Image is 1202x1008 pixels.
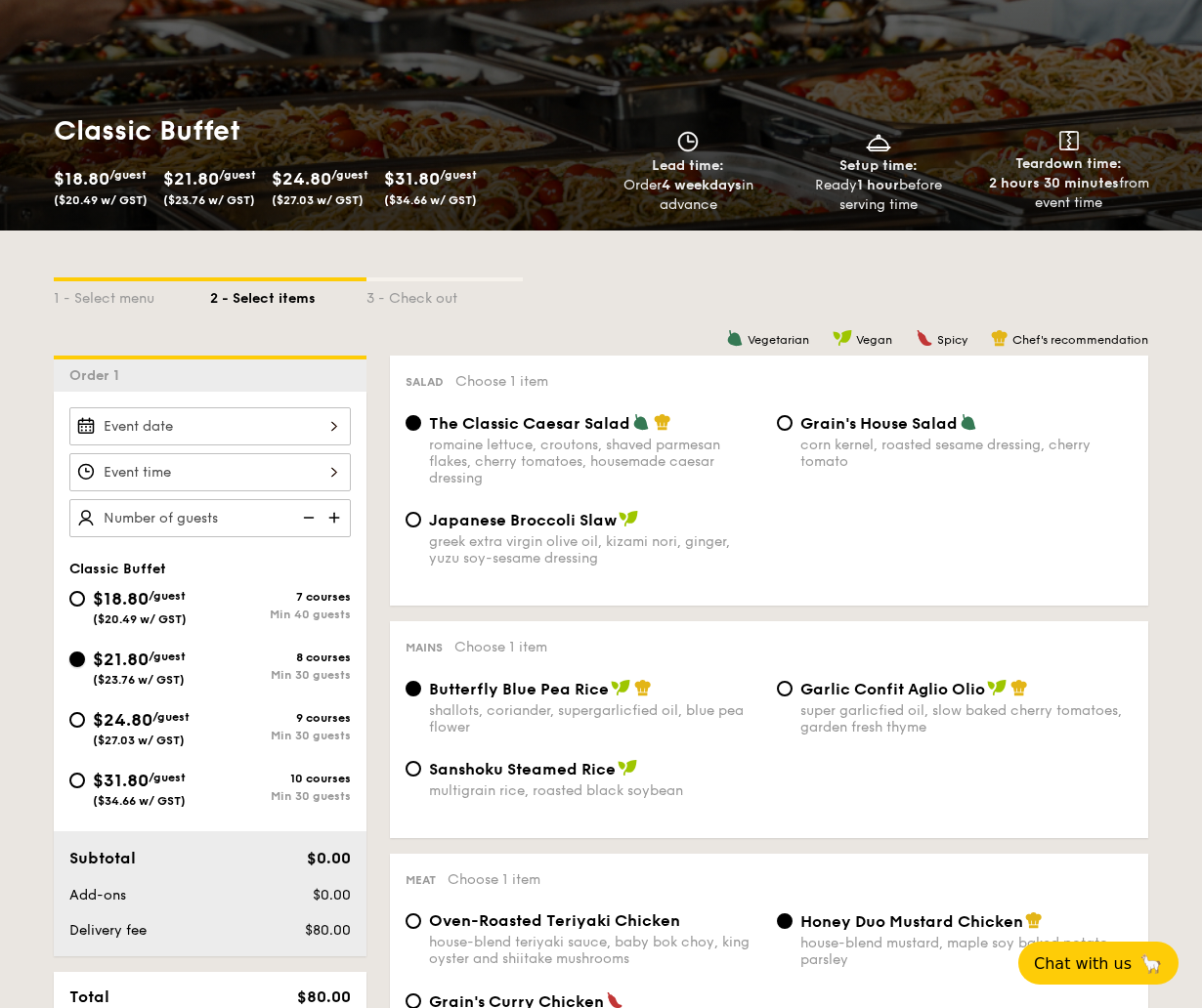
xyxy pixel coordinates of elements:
span: Meat [406,873,436,887]
div: 9 courses [210,711,351,725]
span: Order 1 [69,367,127,384]
span: ($23.76 w/ GST) [163,193,255,207]
div: Min 30 guests [210,668,351,682]
img: icon-add.58712e84.svg [322,499,351,536]
img: icon-clock.2db775ea.svg [673,131,703,152]
span: $31.80 [384,168,440,189]
img: icon-chef-hat.a58ddaea.svg [1010,679,1028,696]
div: 2 - Select items [210,281,366,309]
span: $80.00 [305,922,351,939]
span: ($27.03 w/ GST) [93,734,185,747]
div: super garlicfied oil, slow baked cherry tomatoes, garden fresh thyme [800,702,1133,735]
div: Ready before serving time [792,176,966,215]
div: shallots, coriander, supergarlicfied oil, blue pea flower [429,702,761,735]
span: Chef's recommendation [1012,333,1148,347]
span: Vegan [856,333,892,347]
input: Honey Duo Mustard Chickenhouse-blend mustard, maple soy baked potato, parsley [777,913,793,929]
span: ($20.49 w/ GST) [93,612,187,626]
span: ($34.66 w/ GST) [384,193,477,207]
span: Butterfly Blue Pea Rice [429,680,609,698]
div: house-blend mustard, maple soy baked potato, parsley [800,935,1133,968]
input: The Classic Caesar Saladromaine lettuce, croutons, shaved parmesan flakes, cherry tomatoes, house... [406,415,421,431]
span: Vegetarian [748,333,809,347]
div: multigrain rice, roasted black soybean [429,782,761,799]
strong: 1 hour [857,177,899,193]
div: Min 30 guests [210,789,351,803]
span: Choose 1 item [455,373,548,390]
div: 7 courses [210,590,351,604]
input: Japanese Broccoli Slawgreek extra virgin olive oil, kizami nori, ginger, yuzu soy-sesame dressing [406,512,421,527]
span: $18.80 [93,588,149,609]
input: Grain's House Saladcorn kernel, roasted sesame dressing, cherry tomato [777,415,793,431]
span: /guest [149,589,186,603]
div: corn kernel, roasted sesame dressing, cherry tomato [800,437,1133,470]
div: 1 - Select menu [54,281,210,309]
span: Choose 1 item [448,871,540,888]
span: $31.80 [93,770,149,791]
div: 10 courses [210,772,351,785]
div: 8 courses [210,651,351,664]
span: 🦙 [1139,952,1163,975]
input: $18.80/guest($20.49 w/ GST)7 coursesMin 40 guests [69,591,85,607]
span: Sanshoku Steamed Rice [429,760,616,778]
input: $21.80/guest($23.76 w/ GST)8 coursesMin 30 guests [69,651,85,667]
span: /guest [331,168,368,182]
span: Lead time: [652,157,724,174]
div: Order in advance [601,176,776,215]
span: /guest [440,168,477,182]
input: Number of guests [69,499,351,537]
input: Event date [69,407,351,445]
img: icon-chef-hat.a58ddaea.svg [654,413,671,431]
span: Subtotal [69,849,136,867]
span: /guest [149,650,186,663]
span: /guest [219,168,256,182]
div: house-blend teriyaki sauce, baby bok choy, king oyster and shiitake mushrooms [429,934,761,967]
input: Butterfly Blue Pea Riceshallots, coriander, supergarlicfied oil, blue pea flower [406,681,421,696]
span: Oven-Roasted Teriyaki Chicken [429,911,680,930]
span: Japanese Broccoli Slaw [429,511,617,529]
span: ($27.03 w/ GST) [272,193,364,207]
img: icon-vegetarian.fe4039eb.svg [726,329,744,347]
div: romaine lettuce, croutons, shaved parmesan flakes, cherry tomatoes, housemade caesar dressing [429,437,761,486]
img: icon-chef-hat.a58ddaea.svg [634,679,652,696]
div: Min 30 guests [210,729,351,742]
span: The Classic Caesar Salad [429,414,630,433]
span: Teardown time: [1015,155,1122,172]
input: $31.80/guest($34.66 w/ GST)10 coursesMin 30 guests [69,773,85,788]
span: $0.00 [307,849,351,867]
img: icon-teardown.65201eee.svg [1059,131,1079,150]
span: $24.80 [93,709,152,731]
span: Setup time: [839,157,918,174]
span: ($34.66 w/ GST) [93,794,186,808]
span: $80.00 [297,987,351,1006]
span: $21.80 [93,649,149,670]
img: icon-vegetarian.fe4039eb.svg [632,413,650,431]
img: icon-dish.430c3a2e.svg [864,131,893,152]
img: icon-vegetarian.fe4039eb.svg [960,413,977,431]
img: icon-chef-hat.a58ddaea.svg [1025,911,1043,929]
img: icon-vegan.f8ff3823.svg [611,679,630,696]
div: Min 40 guests [210,608,351,621]
img: icon-chef-hat.a58ddaea.svg [991,329,1009,347]
img: icon-spicy.37a8142b.svg [916,329,933,347]
input: $24.80/guest($27.03 w/ GST)9 coursesMin 30 guests [69,712,85,728]
span: Honey Duo Mustard Chicken [800,912,1023,931]
span: /guest [152,710,190,724]
strong: 4 weekdays [662,177,742,193]
span: Add-ons [69,887,126,903]
span: $18.80 [54,168,109,189]
span: Spicy [937,333,967,347]
span: $24.80 [272,168,331,189]
span: Classic Buffet [69,561,166,577]
span: $0.00 [313,887,351,903]
span: Grain's House Salad [800,414,958,433]
div: 3 - Check out [366,281,523,309]
strong: 2 hours 30 minutes [989,175,1119,191]
span: Salad [406,375,444,389]
div: greek extra virgin olive oil, kizami nori, ginger, yuzu soy-sesame dressing [429,533,761,567]
span: Garlic Confit Aglio Olio [800,680,985,698]
img: icon-vegan.f8ff3823.svg [619,510,638,527]
span: Total [69,987,109,1006]
h1: Classic Buffet [54,113,593,148]
span: ($23.76 w/ GST) [93,673,185,687]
